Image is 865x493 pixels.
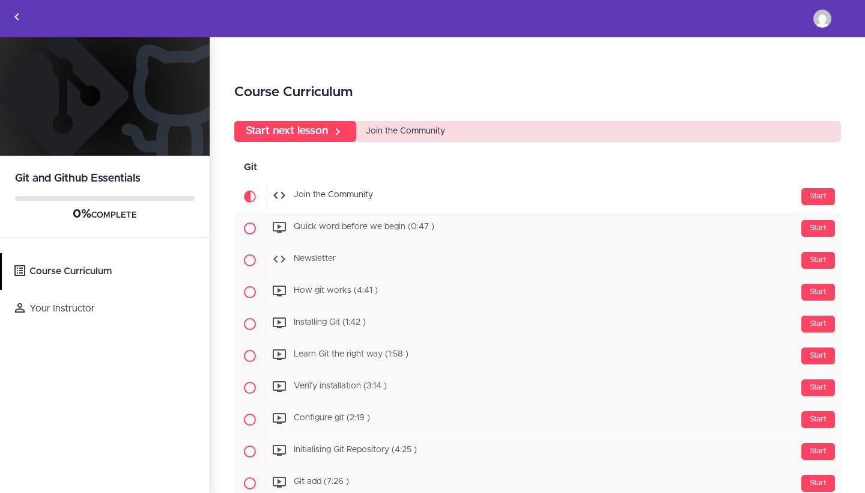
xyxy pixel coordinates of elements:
a: Start next lesson [234,121,356,142]
span: 0% [73,208,91,220]
div: Start [801,348,835,364]
span: Verify installation (3:14 ) [294,382,387,391]
a: Start How git works (4:41 ) [234,277,841,308]
div: Start [801,284,835,301]
span: How git works (4:41 ) [294,287,378,295]
div: Start [801,220,835,237]
svg: Back to courses [10,10,24,24]
a: Your Instructor [2,290,210,327]
span: Initialising Git Repository (4:25 ) [294,446,417,455]
h2: Course Curriculum [234,82,841,103]
div: Start [801,188,835,205]
a: Back to courses [1,1,33,37]
div: Start [801,379,835,396]
span: Newsletter [294,255,336,263]
div: Start [801,316,835,332]
div: Start [801,443,835,460]
a: Start Initialising Git Repository (4:25 ) [234,436,841,467]
div: Start [801,411,835,428]
a: Course Curriculum [2,253,210,290]
a: Current item Start Join the Community [234,181,841,212]
div: Git [234,154,841,181]
span: Git add (7:26 ) [294,478,349,486]
div: Start [801,475,835,492]
a: Start Configure git (2:19 ) [234,404,841,435]
span: Configure git (2:19 ) [294,414,370,423]
div: Start [801,252,835,269]
a: Start Newsletter [234,245,841,276]
span: Join the Community [366,127,445,135]
a: Start Installing Git (1:42 ) [234,308,841,340]
a: Start Verify installation (3:14 ) [234,372,841,403]
div: COMPLETE [15,207,195,222]
a: Start Learn Git the right way (1:58 ) [234,340,841,372]
span: Join the Community [294,191,373,200]
img: karthick137@gmail.com [813,10,831,28]
span: Quick word before we begin (0:47 ) [294,223,434,231]
span: Installing Git (1:42 ) [294,319,366,327]
a: Start Quick word before we begin (0:47 ) [234,213,841,244]
span: Current item [234,181,266,212]
span: Learn Git the right way (1:58 ) [294,351,408,359]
